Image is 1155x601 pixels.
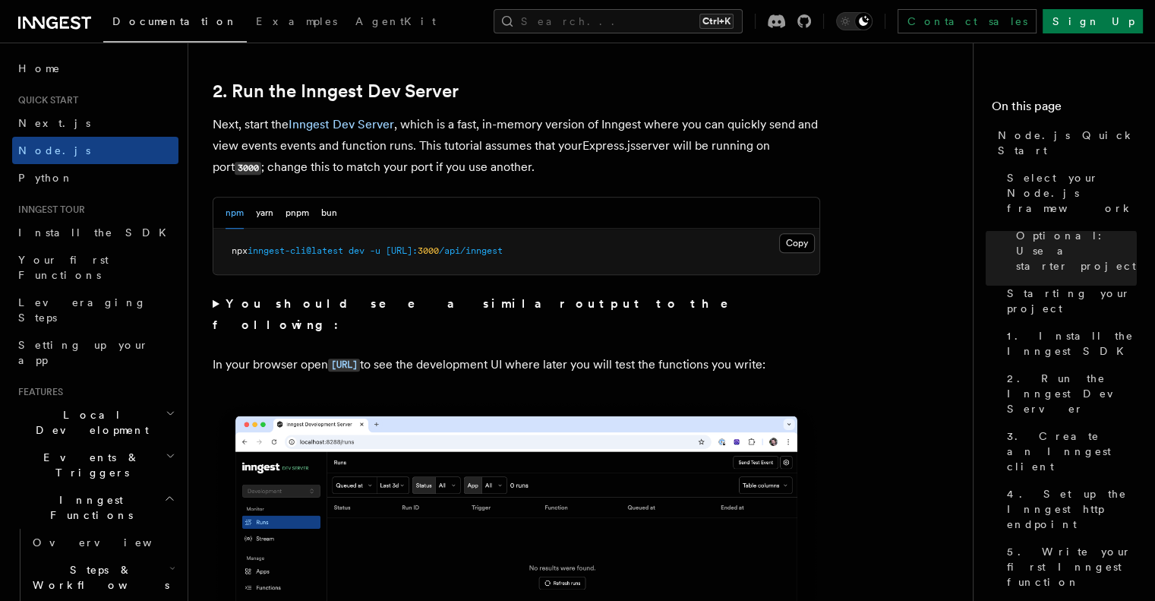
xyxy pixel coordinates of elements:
[12,55,178,82] a: Home
[836,12,873,30] button: Toggle dark mode
[699,14,734,29] kbd: Ctrl+K
[213,296,749,332] strong: You should see a similar output to the following:
[226,198,244,229] button: npm
[1007,170,1137,216] span: Select your Node.js framework
[12,246,178,289] a: Your first Functions
[112,15,238,27] span: Documentation
[18,339,149,366] span: Setting up your app
[779,233,815,253] button: Copy
[992,122,1137,164] a: Node.js Quick Start
[18,226,175,239] span: Install the SDK
[103,5,247,43] a: Documentation
[386,245,418,256] span: [URL]:
[898,9,1037,33] a: Contact sales
[346,5,445,41] a: AgentKit
[418,245,439,256] span: 3000
[1001,164,1137,222] a: Select your Node.js framework
[18,172,74,184] span: Python
[12,492,164,523] span: Inngest Functions
[27,562,169,593] span: Steps & Workflows
[355,15,436,27] span: AgentKit
[18,254,109,281] span: Your first Functions
[247,5,346,41] a: Examples
[370,245,380,256] span: -u
[235,162,261,175] code: 3000
[1007,328,1137,359] span: 1. Install the Inngest SDK
[12,386,63,398] span: Features
[27,529,178,556] a: Overview
[1010,222,1137,280] a: Optional: Use a starter project
[286,198,309,229] button: pnpm
[12,219,178,246] a: Install the SDK
[213,293,820,336] summary: You should see a similar output to the following:
[18,296,147,324] span: Leveraging Steps
[213,81,459,102] a: 2. Run the Inngest Dev Server
[349,245,364,256] span: dev
[1007,371,1137,416] span: 2. Run the Inngest Dev Server
[213,114,820,179] p: Next, start the , which is a fast, in-memory version of Inngest where you can quickly send and vi...
[256,198,273,229] button: yarn
[18,144,90,157] span: Node.js
[1001,365,1137,422] a: 2. Run the Inngest Dev Server
[1007,486,1137,532] span: 4. Set up the Inngest http endpoint
[1001,322,1137,365] a: 1. Install the Inngest SDK
[1001,280,1137,322] a: Starting your project
[33,536,189,549] span: Overview
[248,245,343,256] span: inngest-cli@latest
[1001,422,1137,480] a: 3. Create an Inngest client
[12,401,178,444] button: Local Development
[232,245,248,256] span: npx
[18,61,61,76] span: Home
[213,354,820,376] p: In your browser open to see the development UI where later you will test the functions you write:
[12,407,166,438] span: Local Development
[256,15,337,27] span: Examples
[1007,286,1137,316] span: Starting your project
[12,331,178,374] a: Setting up your app
[12,289,178,331] a: Leveraging Steps
[12,94,78,106] span: Quick start
[12,450,166,480] span: Events & Triggers
[998,128,1137,158] span: Node.js Quick Start
[12,164,178,191] a: Python
[12,486,178,529] button: Inngest Functions
[12,109,178,137] a: Next.js
[12,204,85,216] span: Inngest tour
[12,137,178,164] a: Node.js
[328,357,360,372] a: [URL]
[18,117,90,129] span: Next.js
[439,245,503,256] span: /api/inngest
[1007,544,1137,590] span: 5. Write your first Inngest function
[12,444,178,486] button: Events & Triggers
[1007,429,1137,474] span: 3. Create an Inngest client
[328,359,360,372] code: [URL]
[289,117,394,131] a: Inngest Dev Server
[1001,480,1137,538] a: 4. Set up the Inngest http endpoint
[992,97,1137,122] h4: On this page
[1001,538,1137,596] a: 5. Write your first Inngest function
[494,9,743,33] button: Search...Ctrl+K
[27,556,178,599] button: Steps & Workflows
[1043,9,1143,33] a: Sign Up
[1016,228,1137,274] span: Optional: Use a starter project
[321,198,337,229] button: bun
